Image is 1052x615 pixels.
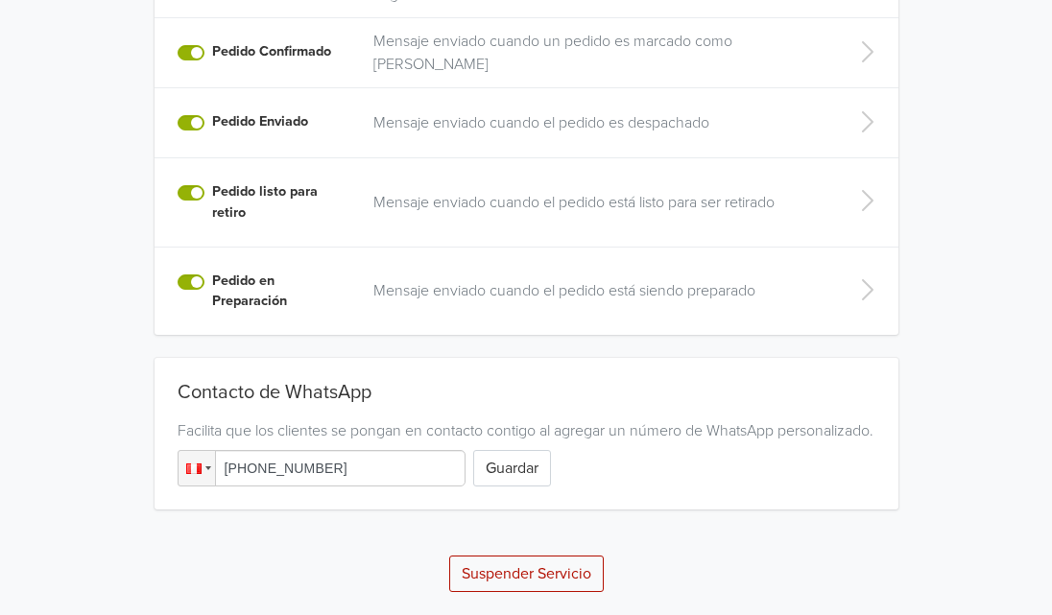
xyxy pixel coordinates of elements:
[473,450,551,486] button: Guardar
[373,111,825,134] a: Mensaje enviado cuando el pedido es despachado
[179,451,215,485] div: Peru: + 51
[212,271,350,312] label: Pedido en Preparación
[212,181,350,223] label: Pedido listo para retiro
[178,419,875,442] div: Facilita que los clientes se pongan en contacto contigo al agregar un número de WhatsApp personal...
[449,556,604,592] button: Suspender Servicio
[212,41,331,62] label: Pedido Confirmado
[212,111,308,132] label: Pedido Enviado
[178,450,466,486] input: 1 (702) 123-4567
[373,191,825,214] a: Mensaje enviado cuando el pedido está listo para ser retirado
[178,381,875,412] div: Contacto de WhatsApp
[373,279,825,302] a: Mensaje enviado cuando el pedido está siendo preparado
[373,30,825,76] a: Mensaje enviado cuando un pedido es marcado como [PERSON_NAME]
